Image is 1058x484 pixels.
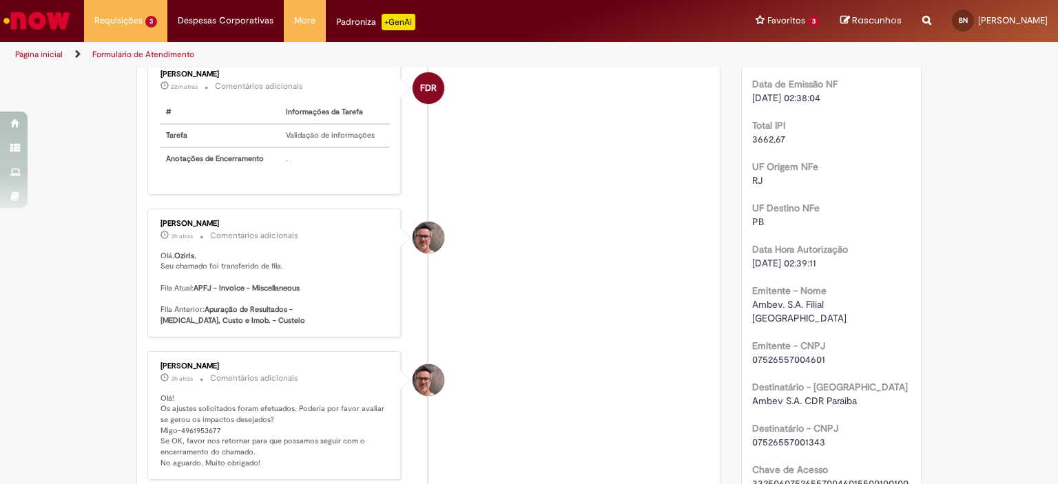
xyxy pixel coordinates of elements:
span: 22m atrás [171,83,198,91]
a: Formulário de Atendimento [92,49,194,60]
th: Tarefa [160,124,280,147]
b: Chave de Acesso [752,463,828,476]
th: Anotações de Encerramento [160,147,280,170]
p: +GenAi [382,14,415,30]
span: FDR [420,72,437,105]
b: Emitente - CNPJ [752,339,825,352]
td: . [280,147,390,170]
th: # [160,101,280,124]
b: UF Destino NFe [752,202,820,214]
time: 30/09/2025 11:02:53 [171,83,198,91]
p: Olá, , Seu chamado foi transferido de fila. Fila Atual: Fila Anterior: [160,251,390,326]
span: 3h atrás [171,232,193,240]
div: [PERSON_NAME] [160,70,390,78]
span: 3 [808,16,820,28]
span: [PERSON_NAME] [978,14,1048,26]
ul: Trilhas de página [10,42,695,67]
th: Informações da Tarefa [280,101,390,124]
b: Total IPI [752,119,785,131]
b: Destinatário - CNPJ [752,422,838,434]
td: Validação de informações [280,124,390,147]
span: Requisições [94,14,143,28]
span: Ambev. S.A. Filial [GEOGRAPHIC_DATA] [752,298,847,324]
span: 3662,67 [752,133,785,145]
span: [DATE] 02:38:04 [752,92,820,104]
time: 30/09/2025 08:33:52 [171,375,193,383]
a: Página inicial [15,49,63,60]
div: [PERSON_NAME] [160,220,390,228]
span: PB [752,215,764,228]
b: Emitente - Nome [752,284,827,297]
span: Favoritos [767,14,805,28]
b: APFJ - Invoice - Miscellaneous [194,283,300,293]
img: ServiceNow [1,7,72,34]
span: Ambev S.A. CDR Paraiba [752,394,857,407]
span: Despesas Corporativas [178,14,273,28]
b: Oziris [174,251,194,261]
p: Olá! Os ajustes solicitados foram efetuados. Poderia por favor avaliar se gerou os impactos desej... [160,393,390,469]
time: 30/09/2025 08:34:52 [171,232,193,240]
span: 07526557004601 [752,353,825,366]
span: [DATE] 02:39:11 [752,257,816,269]
b: Data Hora Autorização [752,243,848,255]
div: Eliezer De Farias [413,364,444,396]
small: Comentários adicionais [210,372,298,384]
small: Comentários adicionais [210,230,298,242]
span: Rascunhos [852,14,902,27]
span: RJ [752,174,763,187]
span: 3 [145,16,157,28]
b: Destinatário - [GEOGRAPHIC_DATA] [752,381,908,393]
small: Comentários adicionais [215,81,303,92]
span: BN [959,16,968,25]
span: More [294,14,315,28]
b: Data de Emissão NF [752,78,838,90]
b: Apuração de Resultados - [MEDICAL_DATA], Custo e Imob. - Custeio [160,304,305,326]
div: Fernando Da Rosa Moreira [413,72,444,104]
a: Rascunhos [840,14,902,28]
div: Padroniza [336,14,415,30]
div: [PERSON_NAME] [160,362,390,370]
span: 3h atrás [171,375,193,383]
span: 07526557001343 [752,436,825,448]
div: Eliezer De Farias [413,222,444,253]
b: UF Origem NFe [752,160,818,173]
